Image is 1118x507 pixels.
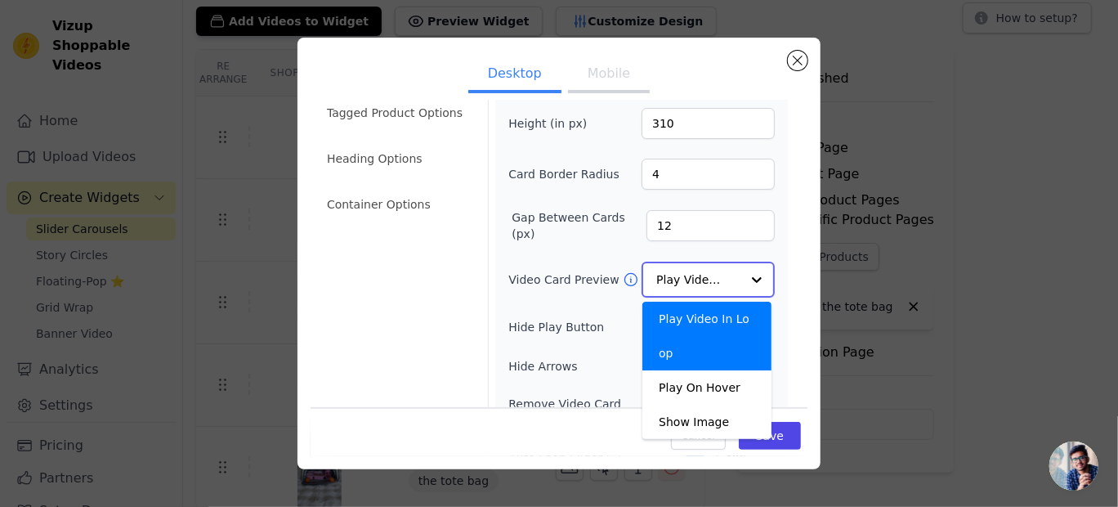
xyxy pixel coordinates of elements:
li: Heading Options [317,142,478,175]
button: Desktop [468,57,561,93]
div: Show Image [642,405,771,439]
a: Open chat [1049,442,1098,491]
button: Mobile [568,57,650,93]
div: Play On Hover [642,370,771,405]
label: Hide Play Button [508,319,686,335]
label: Video Card Preview [508,271,622,288]
label: Card Border Radius [508,166,619,182]
button: Close modal [788,51,807,70]
label: Remove Video Card Shadow [508,396,669,428]
li: Tagged Product Options [317,96,478,129]
label: Hide Arrows [508,358,686,375]
div: Play Video In Loop [642,302,771,370]
label: Gap Between Cards (px) [512,209,646,242]
label: Height (in px) [508,115,597,132]
li: Container Options [317,188,478,221]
